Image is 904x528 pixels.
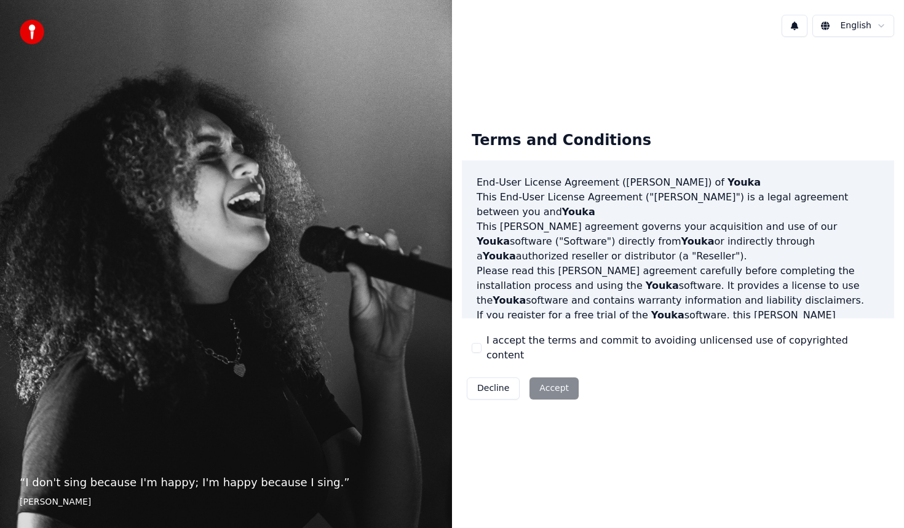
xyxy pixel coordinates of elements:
p: This End-User License Agreement ("[PERSON_NAME]") is a legal agreement between you and [477,190,879,219]
h3: End-User License Agreement ([PERSON_NAME]) of [477,175,879,190]
div: Terms and Conditions [462,121,661,160]
span: Youka [477,235,510,247]
span: Youka [651,309,684,321]
p: “ I don't sing because I'm happy; I'm happy because I sing. ” [20,474,432,491]
span: Youka [493,294,526,306]
p: Please read this [PERSON_NAME] agreement carefully before completing the installation process and... [477,264,879,308]
span: Youka [681,235,715,247]
footer: [PERSON_NAME] [20,496,432,508]
p: If you register for a free trial of the software, this [PERSON_NAME] agreement will also govern t... [477,308,879,367]
span: Youka [646,280,679,291]
span: Youka [728,176,761,188]
p: This [PERSON_NAME] agreement governs your acquisition and use of our software ("Software") direct... [477,219,879,264]
button: Decline [467,377,520,400]
span: Youka [562,206,595,218]
img: youka [20,20,44,44]
label: I accept the terms and commit to avoiding unlicensed use of copyrighted content [486,333,884,363]
span: Youka [483,250,516,262]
